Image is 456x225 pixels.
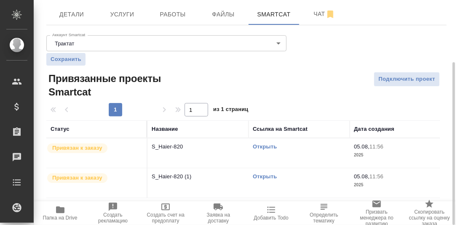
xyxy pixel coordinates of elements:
button: Подключить проект [374,72,440,87]
div: Статус [51,125,70,133]
p: 05.08, [354,173,370,180]
button: Создать счет на предоплату [139,201,192,225]
p: S_Haier-820 [152,143,244,151]
div: Название [152,125,178,133]
svg: Отписаться [325,9,335,19]
p: 11:56 [370,173,384,180]
button: Призвать менеджера по развитию [351,201,403,225]
span: Сохранить [51,55,81,64]
p: Привязан к заказу [52,174,102,182]
a: Открыть [253,173,277,180]
span: Заявка на доставку [197,212,240,224]
p: 2025 [354,151,447,159]
p: 05.08, [354,143,370,150]
span: Добавить Todo [254,215,288,221]
p: Привязан к заказу [52,144,102,152]
button: Трактат [52,40,77,47]
button: Определить тематику [298,201,350,225]
p: S_Haier-820 (1) [152,172,244,181]
button: Скопировать ссылку на оценку заказа [403,201,456,225]
button: Добавить Todo [245,201,298,225]
a: Открыть [253,143,277,150]
div: Дата создания [354,125,394,133]
span: Работы [153,9,193,20]
div: Ссылка на Smartcat [253,125,308,133]
span: Детали [51,9,92,20]
span: Чат [304,9,345,19]
button: Заявка на доставку [192,201,245,225]
span: из 1 страниц [213,104,249,116]
button: Создать рекламацию [86,201,139,225]
span: Папка на Drive [43,215,78,221]
span: Создать рекламацию [91,212,134,224]
span: Услуги [102,9,142,20]
span: Привязанные проекты Smartcat [46,72,180,99]
span: Подключить проект [378,74,435,84]
span: Создать счет на предоплату [145,212,187,224]
p: 11:56 [370,143,384,150]
span: Файлы [203,9,244,20]
div: Трактат [46,35,287,51]
span: Определить тематику [303,212,345,224]
button: Сохранить [46,53,86,66]
span: Smartcat [254,9,294,20]
p: 2025 [354,181,447,189]
button: Папка на Drive [34,201,86,225]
